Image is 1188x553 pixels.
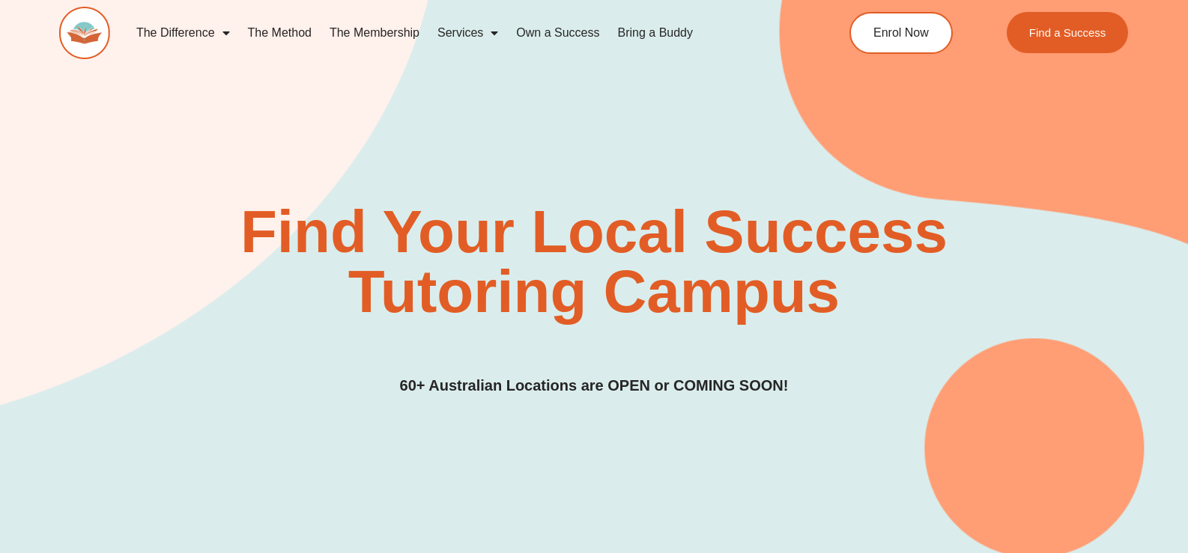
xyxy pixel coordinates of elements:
a: Enrol Now [849,12,953,54]
h2: Find Your Local Success Tutoring Campus [172,202,1016,322]
a: The Method [239,16,321,50]
span: Find a Success [1029,27,1106,38]
a: Find a Success [1007,12,1129,53]
nav: Menu [127,16,789,50]
span: Enrol Now [873,27,929,39]
a: The Difference [127,16,239,50]
h3: 60+ Australian Locations are OPEN or COMING SOON! [400,374,789,397]
a: Bring a Buddy [609,16,703,50]
a: The Membership [321,16,428,50]
a: Services [428,16,507,50]
a: Own a Success [507,16,608,50]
